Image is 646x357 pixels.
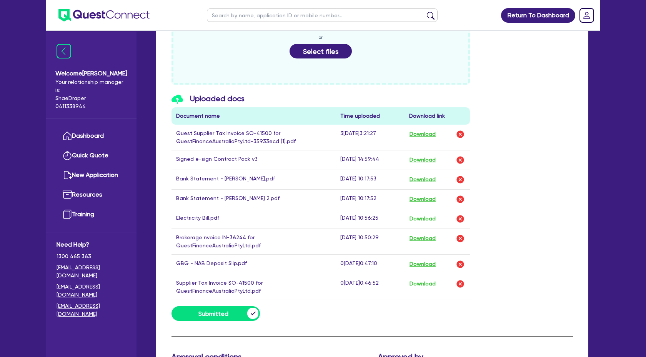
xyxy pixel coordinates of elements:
[409,279,436,289] button: Download
[456,279,465,289] img: delete-icon
[57,205,126,224] a: Training
[57,302,126,318] a: [EMAIL_ADDRESS][DOMAIN_NAME]
[409,175,436,185] button: Download
[171,150,336,170] td: Signed e-sign Contract Pack v3
[336,254,405,274] td: 0[DATE]0:47:10
[405,107,470,125] th: Download link
[456,155,465,165] img: delete-icon
[171,254,336,274] td: GBG - NAB Deposit Slip.pdf
[57,44,71,58] img: icon-menu-close
[57,165,126,185] a: New Application
[55,69,127,78] span: Welcome [PERSON_NAME]
[336,189,405,209] td: [DATE] 10:17:52
[171,189,336,209] td: Bank Statement - [PERSON_NAME] 2.pdf
[57,126,126,146] a: Dashboard
[207,8,438,22] input: Search by name, application ID or mobile number...
[57,185,126,205] a: Resources
[409,194,436,204] button: Download
[171,209,336,229] td: Electricity Bill.pdf
[171,229,336,254] td: Brokerage nvoice IN-36244 for QuestFinanceAustraliaPtyLtd.pdf
[57,252,126,260] span: 1300 465 363
[456,214,465,224] img: delete-icon
[336,170,405,189] td: [DATE] 10:17:53
[501,8,575,23] a: Return To Dashboard
[171,94,470,104] h3: Uploaded docs
[577,5,597,25] a: Dropdown toggle
[409,155,436,165] button: Download
[171,170,336,189] td: Bank Statement - [PERSON_NAME].pdf
[456,130,465,139] img: delete-icon
[409,234,436,244] button: Download
[58,9,150,22] img: quest-connect-logo-blue
[63,190,72,199] img: resources
[63,170,72,180] img: new-application
[171,95,183,104] img: icon-upload
[409,214,436,224] button: Download
[171,125,336,150] td: Quest Supplier Tax Invoice SO-41500 for QuestFinanceAustraliaPtyLtd-35933ecd (1).pdf
[336,150,405,170] td: [DATE] 14:59:44
[336,274,405,300] td: 0[DATE]0:46:52
[456,234,465,243] img: delete-icon
[456,260,465,269] img: delete-icon
[171,274,336,300] td: Supplier Tax Invoice SO-41500 for QuestFinanceAustraliaPtyLtd.pdf
[171,306,260,321] button: Submitted
[409,129,436,139] button: Download
[57,146,126,165] a: Quick Quote
[336,107,405,125] th: Time uploaded
[336,125,405,150] td: 3[DATE]3:21:27
[57,264,126,280] a: [EMAIL_ADDRESS][DOMAIN_NAME]
[409,259,436,269] button: Download
[456,195,465,204] img: delete-icon
[63,151,72,160] img: quick-quote
[456,175,465,184] img: delete-icon
[336,209,405,229] td: [DATE] 10:56:25
[318,34,323,41] span: or
[57,240,126,249] span: Need Help?
[336,229,405,254] td: [DATE] 10:50:29
[63,210,72,219] img: training
[57,283,126,299] a: [EMAIL_ADDRESS][DOMAIN_NAME]
[171,107,336,125] th: Document name
[290,44,352,58] button: Select files
[55,78,127,110] span: Your relationship manager is: Shae Draper 0411338944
